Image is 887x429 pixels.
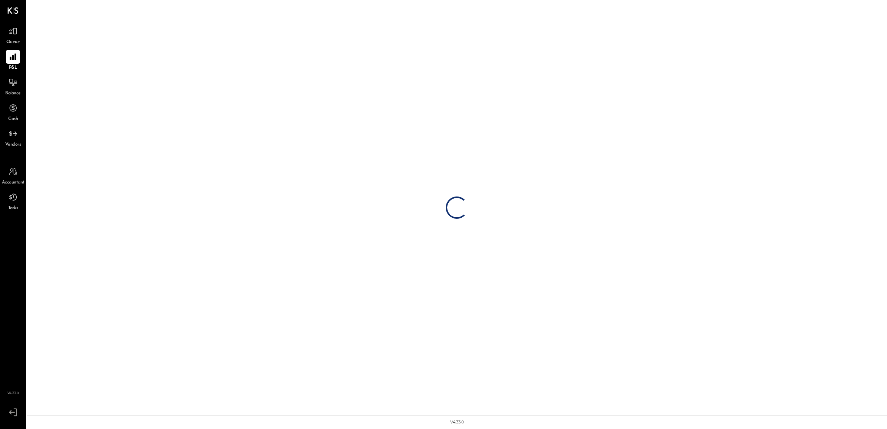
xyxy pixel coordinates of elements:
[0,101,26,123] a: Cash
[0,190,26,212] a: Tasks
[9,65,17,71] span: P&L
[450,419,464,425] div: v 4.33.0
[0,127,26,148] a: Vendors
[6,39,20,46] span: Queue
[8,205,18,212] span: Tasks
[0,75,26,97] a: Balance
[0,165,26,186] a: Accountant
[2,179,24,186] span: Accountant
[8,116,18,123] span: Cash
[0,50,26,71] a: P&L
[0,24,26,46] a: Queue
[5,90,21,97] span: Balance
[5,142,21,148] span: Vendors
